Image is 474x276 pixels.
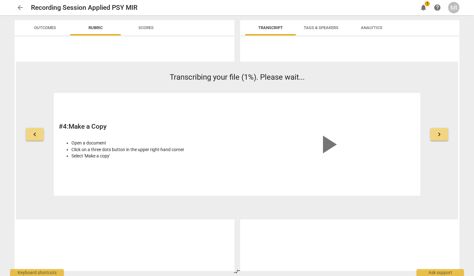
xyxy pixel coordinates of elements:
[31,4,137,12] h2: Recording Session Applied PSY MIR
[418,2,429,13] button: Notifications
[425,1,430,6] span: 1
[88,25,103,30] span: Rubric
[59,123,234,131] h2: # 4 : Make a Copy
[31,131,39,138] span: keyboard_arrow_left
[420,4,427,11] span: notifications
[432,2,443,13] a: Help
[71,140,234,146] li: Open a document
[448,2,459,13] button: MI
[313,129,343,160] span: play_arrow
[361,25,382,30] span: Analytics
[10,269,64,276] div: Keyboard shortcuts
[435,131,443,138] span: keyboard_arrow_right
[71,153,234,159] li: Select 'Make a copy'
[34,25,56,30] span: Outcomes
[434,4,441,11] span: help
[304,25,338,30] span: Tags & Speakers
[138,25,154,30] span: Scores
[170,73,305,82] span: Transcribing your file (1%). Please wait...
[416,269,464,276] div: Ask support
[233,268,241,275] span: compare_arrows
[258,25,283,30] span: Transcript
[16,4,24,11] span: arrow_back
[71,146,234,153] li: Click on a three dots button in the upper right-hand corner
